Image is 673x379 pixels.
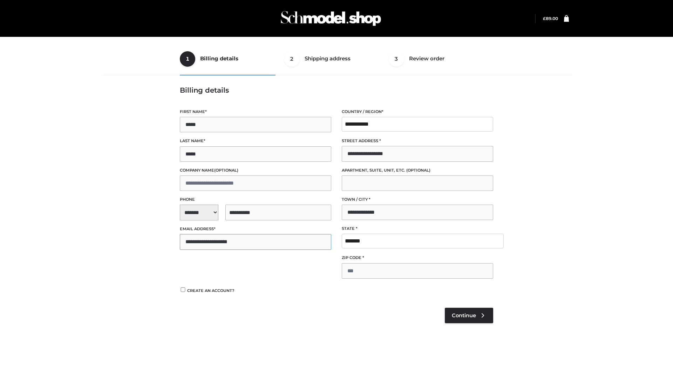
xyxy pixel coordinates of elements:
label: Street address [342,138,493,144]
label: State [342,225,493,232]
span: (optional) [406,168,430,173]
label: Town / City [342,196,493,203]
span: Continue [452,312,476,319]
span: (optional) [214,168,238,173]
label: Country / Region [342,108,493,115]
label: First name [180,108,331,115]
label: ZIP Code [342,254,493,261]
input: Create an account? [180,287,186,292]
img: Schmodel Admin 964 [278,5,383,32]
label: Company name [180,167,331,174]
label: Phone [180,196,331,203]
label: Apartment, suite, unit, etc. [342,167,493,174]
bdi: 89.00 [543,16,558,21]
span: Create an account? [187,288,234,293]
a: Continue [445,308,493,323]
span: £ [543,16,546,21]
label: Email address [180,226,331,232]
label: Last name [180,138,331,144]
a: £89.00 [543,16,558,21]
h3: Billing details [180,86,493,94]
